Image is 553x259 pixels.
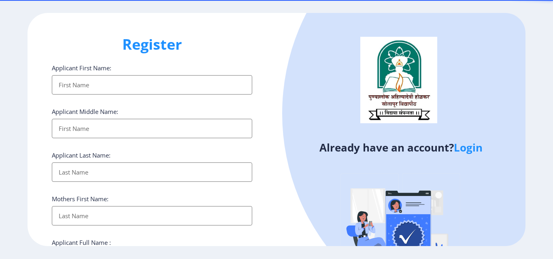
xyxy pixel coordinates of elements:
[454,140,483,155] a: Login
[52,119,252,138] input: First Name
[360,37,437,123] img: logo
[52,195,108,203] label: Mothers First Name:
[52,35,252,54] h1: Register
[52,75,252,95] input: First Name
[52,238,111,255] label: Applicant Full Name : (As on marksheet)
[283,141,519,154] h4: Already have an account?
[52,64,111,72] label: Applicant First Name:
[52,206,252,225] input: Last Name
[52,107,118,116] label: Applicant Middle Name:
[52,151,111,159] label: Applicant Last Name:
[52,162,252,182] input: Last Name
